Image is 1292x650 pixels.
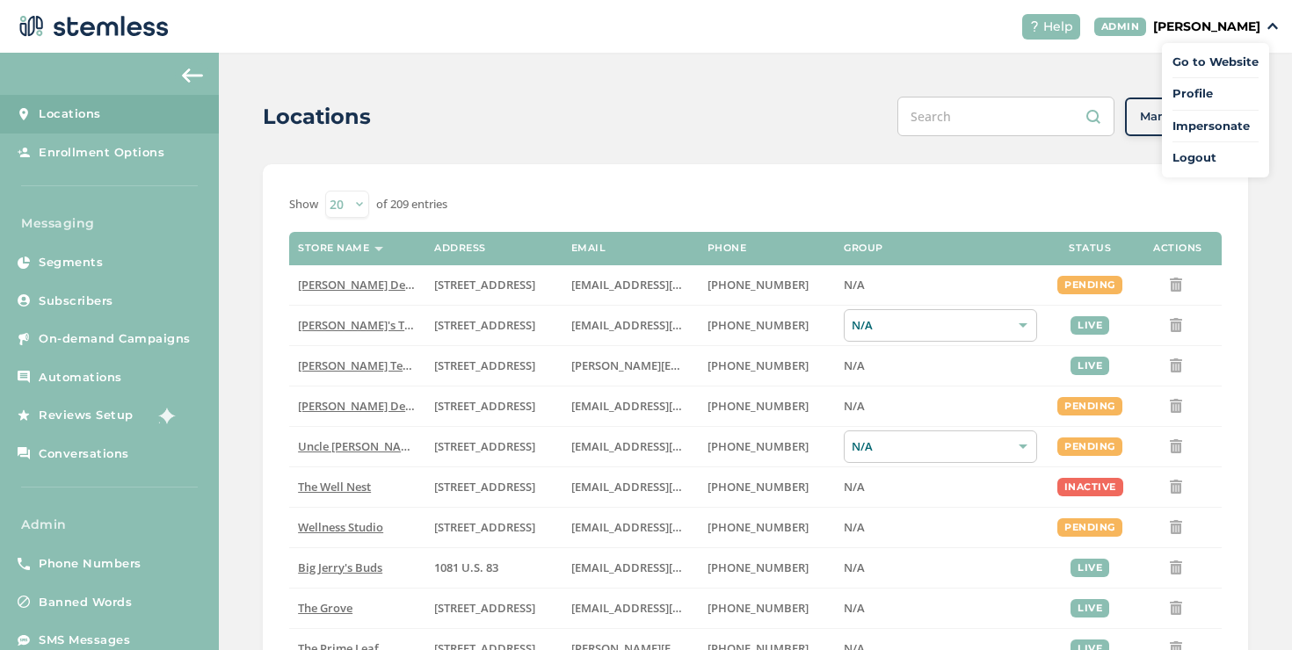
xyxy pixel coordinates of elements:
label: N/A [844,560,1037,575]
iframe: Chat Widget [1204,566,1292,650]
span: [EMAIL_ADDRESS][DOMAIN_NAME] [571,479,763,495]
label: 1081 U.S. 83 [434,560,553,575]
span: [EMAIL_ADDRESS][DOMAIN_NAME] [571,600,763,616]
div: N/A [844,430,1037,463]
label: 8155 Center Street [434,601,553,616]
label: Address [434,242,486,254]
div: N/A [844,309,1037,342]
div: live [1071,559,1109,577]
label: arman91488@gmail.com [571,278,690,292]
div: pending [1057,397,1122,415]
span: [STREET_ADDRESS] [434,438,535,454]
div: pending [1057,518,1122,537]
label: Email [571,242,606,254]
label: Uncle Herb’s King Circle [298,439,417,454]
label: swapnil@stemless.co [571,358,690,373]
label: (580) 539-1118 [708,560,826,575]
span: [PHONE_NUMBER] [708,357,809,373]
span: [PHONE_NUMBER] [708,317,809,333]
label: vmrobins@gmail.com [571,520,690,535]
span: 1081 U.S. 83 [434,560,498,575]
label: 5241 Center Boulevard [434,358,553,373]
img: icon-sort-1e1d7615.svg [374,247,383,251]
label: (818) 561-0790 [708,278,826,292]
label: Swapnil Test store [298,358,417,373]
span: Big Jerry's Buds [298,560,382,575]
span: Manage Groups [1140,108,1233,126]
a: Go to Website [1172,54,1259,71]
label: 123 East Main Street [434,318,553,333]
div: pending [1057,437,1122,456]
img: icon-arrow-back-accent-c549486e.svg [182,69,203,83]
label: (503) 332-4545 [708,358,826,373]
label: Status [1069,242,1111,254]
span: [PHONE_NUMBER] [708,438,809,454]
p: [PERSON_NAME] [1153,18,1260,36]
span: [EMAIL_ADDRESS][DOMAIN_NAME] [571,277,763,292]
label: N/A [844,399,1037,414]
label: info@bigjerrysbuds.com [571,560,690,575]
label: N/A [844,480,1037,495]
label: arman91488@gmail.com [571,399,690,414]
span: Uncle [PERSON_NAME]’s King Circle [298,438,489,454]
label: brianashen@gmail.com [571,318,690,333]
label: Group [844,242,883,254]
div: ADMIN [1094,18,1147,36]
span: [EMAIL_ADDRESS][DOMAIN_NAME] [571,560,763,575]
span: Help [1043,18,1073,36]
span: [STREET_ADDRESS] [434,600,535,616]
label: N/A [844,358,1037,373]
a: Profile [1172,85,1259,103]
label: Store name [298,242,369,254]
div: inactive [1057,478,1123,496]
label: dexter@thegroveca.com [571,601,690,616]
span: [PERSON_NAME] Test store [298,357,443,373]
span: [STREET_ADDRESS] [434,317,535,333]
span: [PHONE_NUMBER] [708,600,809,616]
label: Hazel Delivery [298,278,417,292]
img: icon_down-arrow-small-66adaf34.svg [1267,23,1278,30]
div: pending [1057,276,1122,294]
h2: Locations [263,101,371,133]
span: Conversations [39,445,129,463]
span: Locations [39,105,101,123]
label: N/A [844,601,1037,616]
span: [STREET_ADDRESS] [434,479,535,495]
label: (907) 330-7833 [708,439,826,454]
span: [EMAIL_ADDRESS][DOMAIN_NAME] [571,438,763,454]
label: Wellness Studio [298,520,417,535]
img: icon-help-white-03924b79.svg [1029,21,1040,32]
span: [PERSON_NAME]'s Test Store [298,317,452,333]
span: [PERSON_NAME] Delivery [298,277,436,292]
input: Search [897,97,1114,136]
span: [STREET_ADDRESS] [434,398,535,414]
label: (269) 929-8463 [708,480,826,495]
label: Big Jerry's Buds [298,560,417,575]
button: Manage Groups [1125,97,1248,136]
label: N/A [844,278,1037,292]
div: live [1071,357,1109,375]
span: [PHONE_NUMBER] [708,398,809,414]
label: (818) 561-0790 [708,399,826,414]
label: (269) 929-8463 [708,520,826,535]
label: 209 King Circle [434,439,553,454]
label: of 209 entries [376,196,447,213]
span: [PHONE_NUMBER] [708,560,809,575]
span: [PERSON_NAME][EMAIL_ADDRESS][DOMAIN_NAME] [571,357,853,373]
span: [PHONE_NUMBER] [708,519,809,535]
span: Reviews Setup [39,407,134,424]
span: Enrollment Options [39,144,164,162]
span: Subscribers [39,292,113,310]
span: [STREET_ADDRESS] [434,519,535,535]
label: 17523 Ventura Boulevard [434,399,553,414]
span: [PHONE_NUMBER] [708,479,809,495]
span: [PERSON_NAME] Delivery 4 [298,398,445,414]
label: The Well Nest [298,480,417,495]
span: Wellness Studio [298,519,383,535]
span: Banned Words [39,594,132,611]
span: SMS Messages [39,632,130,649]
a: Logout [1172,149,1259,167]
span: Segments [39,254,103,271]
label: christian@uncleherbsak.com [571,439,690,454]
